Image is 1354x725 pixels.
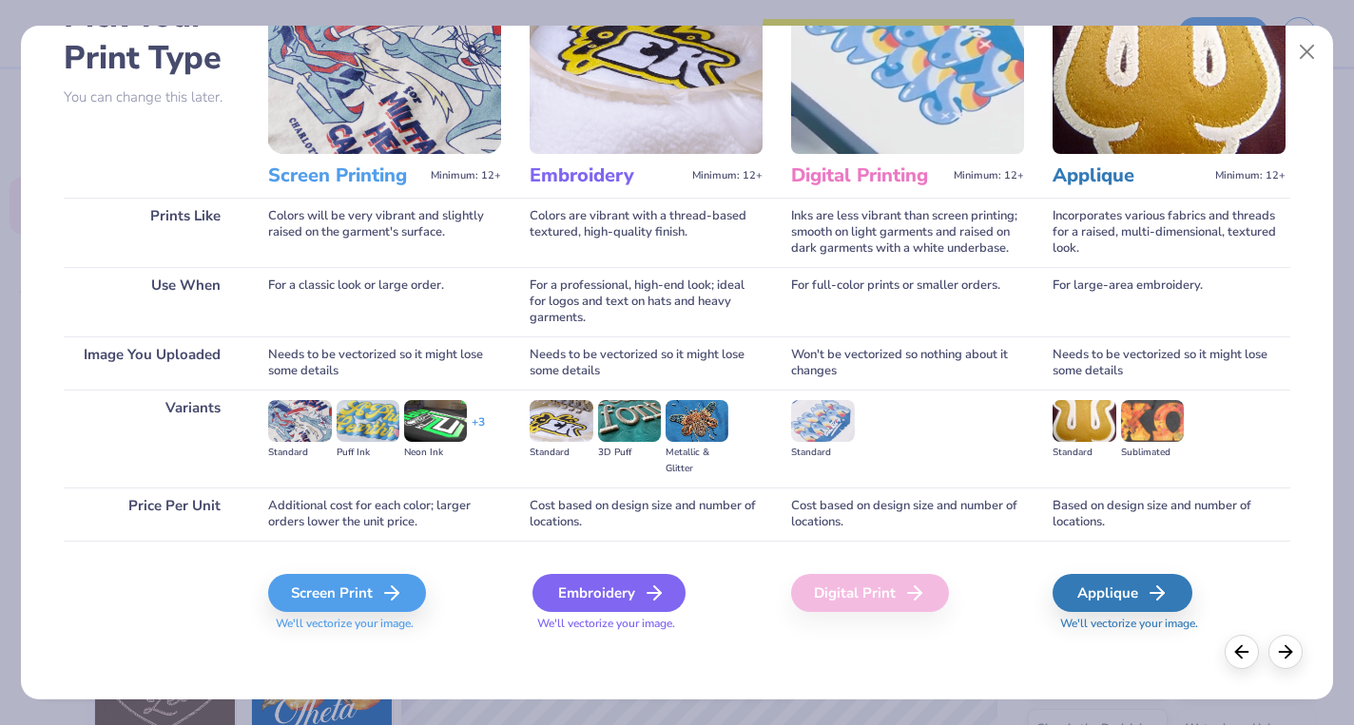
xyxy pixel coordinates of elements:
div: For a classic look or large order. [268,267,501,336]
div: Standard [530,445,592,461]
h3: Embroidery [530,163,685,188]
div: For large-area embroidery. [1053,267,1286,336]
img: Standard [530,400,592,442]
div: Neon Ink [404,445,467,461]
div: Standard [268,445,331,461]
div: + 3 [472,414,485,447]
span: Minimum: 12+ [1215,169,1286,182]
img: Puff Ink [337,400,399,442]
img: Standard [791,400,854,442]
span: Minimum: 12+ [692,169,763,182]
div: Won't be vectorized so nothing about it changes [791,336,1024,390]
span: Minimum: 12+ [954,169,1024,182]
div: Colors will be very vibrant and slightly raised on the garment's surface. [268,198,501,267]
div: Puff Ink [337,445,399,461]
p: You can change this later. [64,89,240,105]
div: For a professional, high-end look; ideal for logos and text on hats and heavy garments. [530,267,763,336]
div: Variants [64,390,240,487]
span: We'll vectorize your image. [1053,616,1286,632]
span: Minimum: 12+ [431,169,501,182]
img: Neon Ink [404,400,467,442]
div: Use When [64,267,240,336]
div: Additional cost for each color; larger orders lower the unit price. [268,487,501,541]
div: Cost based on design size and number of locations. [530,487,763,541]
div: Screen Print [268,574,426,612]
h3: Applique [1053,163,1208,188]
div: Metallic & Glitter [666,445,728,477]
div: Based on design size and number of locations. [1053,487,1286,541]
span: We'll vectorize your image. [268,616,501,632]
img: Metallic & Glitter [666,400,728,442]
div: Inks are less vibrant than screen printing; smooth on light garments and raised on dark garments ... [791,198,1024,267]
div: Standard [791,445,854,461]
h3: Digital Printing [791,163,946,188]
div: Cost based on design size and number of locations. [791,487,1024,541]
img: Sublimated [1121,400,1184,442]
div: Embroidery [532,574,686,612]
img: Standard [268,400,331,442]
div: Needs to be vectorized so it might lose some details [268,336,501,390]
button: Close [1288,34,1325,70]
div: 3D Puff [598,445,661,461]
h3: Screen Printing [268,163,423,188]
div: Incorporates various fabrics and threads for a raised, multi-dimensional, textured look. [1053,198,1286,267]
div: Image You Uploaded [64,336,240,390]
img: Standard [1053,400,1115,442]
div: Digital Print [791,574,949,612]
div: Applique [1053,574,1192,612]
img: 3D Puff [598,400,661,442]
div: Needs to be vectorized so it might lose some details [1053,336,1286,390]
div: Prints Like [64,198,240,267]
div: Needs to be vectorized so it might lose some details [530,336,763,390]
div: Sublimated [1121,445,1184,461]
span: We'll vectorize your image. [530,616,763,632]
div: Standard [1053,445,1115,461]
div: Price Per Unit [64,487,240,541]
div: Colors are vibrant with a thread-based textured, high-quality finish. [530,198,763,267]
div: For full-color prints or smaller orders. [791,267,1024,336]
